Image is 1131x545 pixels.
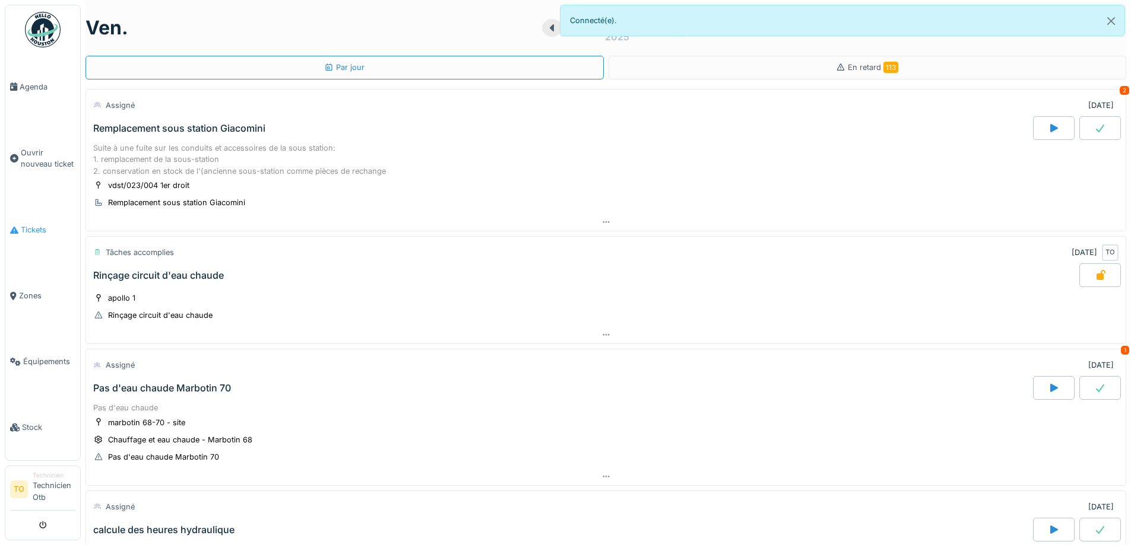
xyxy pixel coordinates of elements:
[93,270,224,281] div: Rinçage circuit d'eau chaude
[106,501,135,512] div: Assigné
[5,263,80,329] a: Zones
[5,394,80,460] a: Stock
[93,524,235,536] div: calcule des heures hydraulique
[108,197,245,208] div: Remplacement sous station Giacomini
[560,5,1126,36] div: Connecté(e).
[108,451,219,463] div: Pas d'eau chaude Marbotin 70
[1072,247,1097,258] div: [DATE]
[106,247,174,258] div: Tâches accomplies
[605,30,629,44] div: 2025
[21,147,75,170] span: Ouvrir nouveau ticket
[21,224,75,235] span: Tickets
[10,480,28,498] li: TO
[5,197,80,263] a: Tickets
[1098,5,1124,37] button: Close
[20,81,75,93] span: Agenda
[33,471,75,508] li: Technicien Otb
[106,359,135,371] div: Assigné
[1088,100,1114,111] div: [DATE]
[25,12,61,47] img: Badge_color-CXgf-gQk.svg
[848,63,898,72] span: En retard
[85,17,128,39] h1: ven.
[5,329,80,394] a: Équipements
[108,417,185,428] div: marbotin 68-70 - site
[883,62,898,73] span: 113
[108,434,252,445] div: Chauffage et eau chaude - Marbotin 68
[108,180,189,191] div: vdst/023/004 1er droit
[108,310,213,321] div: Rinçage circuit d'eau chaude
[1088,359,1114,371] div: [DATE]
[5,54,80,120] a: Agenda
[33,471,75,480] div: Technicien
[5,120,80,197] a: Ouvrir nouveau ticket
[19,290,75,301] span: Zones
[1102,244,1119,261] div: TO
[93,142,1119,177] div: Suite à une fuite sur les conduits et accessoires de la sous station: 1. remplacement de la sous-...
[324,62,365,73] div: Par jour
[10,471,75,511] a: TO TechnicienTechnicien Otb
[108,292,135,304] div: apollo 1
[23,356,75,367] span: Équipements
[93,383,231,394] div: Pas d'eau chaude Marbotin 70
[1121,346,1129,355] div: 1
[22,422,75,433] span: Stock
[93,123,265,134] div: Remplacement sous station Giacomini
[106,100,135,111] div: Assigné
[1120,86,1129,95] div: 2
[1088,501,1114,512] div: [DATE]
[93,402,1119,413] div: Pas d'eau chaude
